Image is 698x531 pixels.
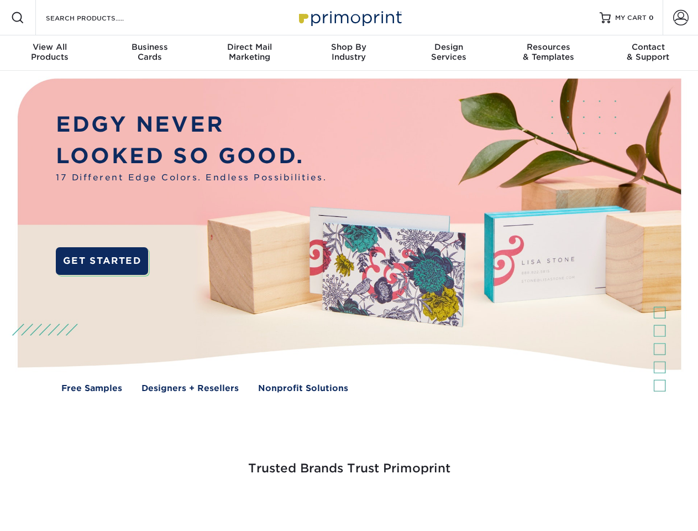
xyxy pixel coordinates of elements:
p: LOOKED SO GOOD. [56,140,327,172]
span: MY CART [615,13,647,23]
h3: Trusted Brands Trust Primoprint [26,435,673,489]
div: & Templates [498,42,598,62]
span: Business [99,42,199,52]
a: Free Samples [61,382,122,395]
span: 17 Different Edge Colors. Endless Possibilities. [56,171,327,184]
a: GET STARTED [56,247,148,275]
div: Marketing [200,42,299,62]
p: EDGY NEVER [56,109,327,140]
div: Industry [299,42,398,62]
img: Amazon [492,504,492,505]
img: Mini [387,504,387,505]
a: Shop ByIndustry [299,35,398,71]
a: BusinessCards [99,35,199,71]
a: Resources& Templates [498,35,598,71]
a: Direct MailMarketing [200,35,299,71]
img: Google [282,504,282,505]
a: Nonprofit Solutions [258,382,348,395]
a: Designers + Resellers [141,382,239,395]
a: DesignServices [399,35,498,71]
span: Design [399,42,498,52]
div: Cards [99,42,199,62]
div: & Support [599,42,698,62]
a: Contact& Support [599,35,698,71]
div: Services [399,42,498,62]
span: 0 [649,14,654,22]
span: Direct Mail [200,42,299,52]
span: Shop By [299,42,398,52]
span: Resources [498,42,598,52]
input: SEARCH PRODUCTS..... [45,11,153,24]
img: Primoprint [294,6,405,29]
img: Smoothie King [80,504,81,505]
img: Goodwill [597,504,597,505]
span: Contact [599,42,698,52]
